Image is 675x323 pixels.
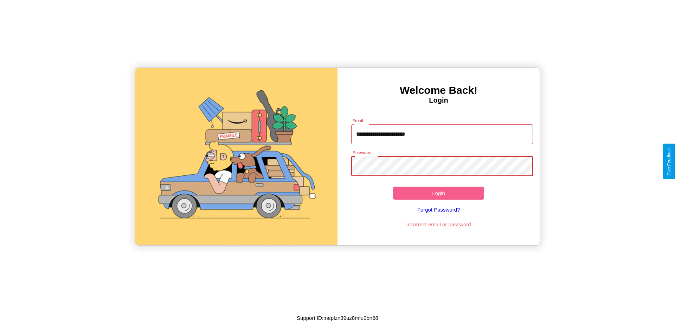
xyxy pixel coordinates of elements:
[353,118,364,124] label: Email
[348,220,530,229] p: Incorrect email or password
[393,187,484,200] button: Login
[337,96,540,104] h4: Login
[667,147,671,176] div: Give Feedback
[353,150,371,156] label: Password
[348,200,530,220] a: Forgot Password?
[337,84,540,96] h3: Welcome Back!
[135,68,337,245] img: gif
[297,313,378,323] p: Support ID: meplzn39uz8mfu0bn68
